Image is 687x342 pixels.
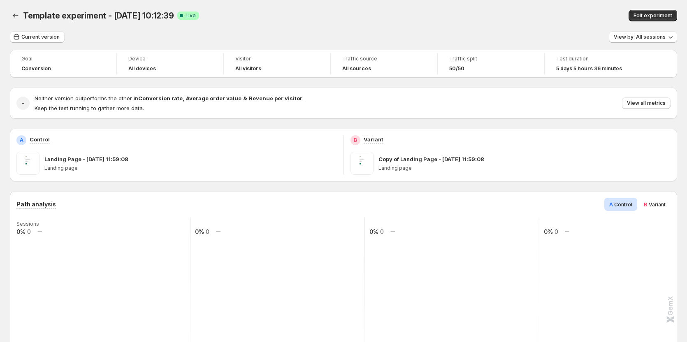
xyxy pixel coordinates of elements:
text: 0 [380,228,384,235]
p: Copy of Landing Page - [DATE] 11:59:08 [378,155,484,163]
a: Traffic split50/50 [449,55,533,73]
span: B [644,201,648,208]
strong: & [243,95,247,102]
span: Control [614,201,632,208]
span: Visitor [235,55,319,62]
strong: , [183,95,184,102]
h2: A [20,137,23,143]
text: 0% [369,228,378,235]
strong: Conversion rate [138,95,183,102]
span: View all metrics [627,100,666,106]
span: Keep the test running to gather more data. [35,105,144,111]
span: Current version [21,34,60,40]
text: 0% [16,228,26,235]
h2: B [354,137,357,143]
h4: All devices [128,65,156,72]
span: A [609,201,613,208]
span: Goal [21,55,105,62]
a: GoalConversion [21,55,105,73]
span: Device [128,55,212,62]
text: Sessions [16,221,39,227]
text: 0% [544,228,553,235]
p: Control [30,135,50,143]
span: Live [186,12,196,19]
text: 0% [195,228,204,235]
a: Test duration5 days 5 hours 36 minutes [556,55,640,73]
strong: Revenue per visitor [249,95,302,102]
h2: - [22,99,25,107]
h4: All visitors [235,65,261,72]
button: View by: All sessions [609,31,677,43]
a: VisitorAll visitors [235,55,319,73]
span: View by: All sessions [614,34,666,40]
h4: All sources [342,65,371,72]
span: 50/50 [449,65,464,72]
strong: Average order value [186,95,241,102]
button: View all metrics [622,97,671,109]
span: Edit experiment [634,12,672,19]
a: Traffic sourceAll sources [342,55,426,73]
a: DeviceAll devices [128,55,212,73]
button: Current version [10,31,65,43]
button: Back [10,10,21,21]
p: Landing page [378,165,671,171]
span: Test duration [556,55,640,62]
p: Variant [364,135,383,143]
span: Neither version outperforms the other in . [35,95,304,102]
span: 5 days 5 hours 36 minutes [556,65,622,72]
span: Variant [649,201,666,208]
span: Traffic split [449,55,533,62]
span: Conversion [21,65,51,72]
text: 0 [27,228,31,235]
span: Traffic source [342,55,426,62]
text: 0 [555,228,558,235]
span: Template experiment - [DATE] 10:12:39 [23,11,174,21]
h3: Path analysis [16,200,56,208]
p: Landing Page - [DATE] 11:59:08 [44,155,128,163]
text: 0 [206,228,209,235]
img: Copy of Landing Page - Sep 5, 11:59:08 [350,152,374,175]
img: Landing Page - Sep 5, 11:59:08 [16,152,39,175]
p: Landing page [44,165,337,171]
button: Edit experiment [629,10,677,21]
